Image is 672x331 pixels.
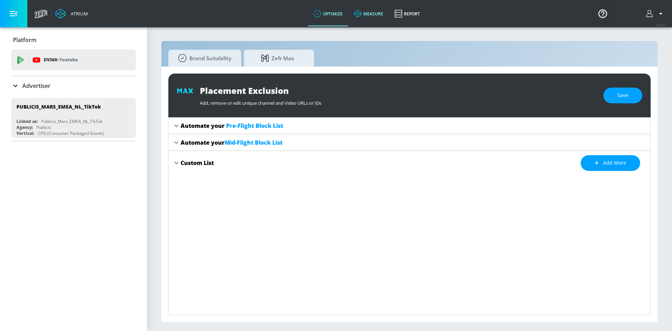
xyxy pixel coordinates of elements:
span: Brand Suitability [175,50,231,67]
a: Report [389,1,426,26]
div: Automate your Pre-Flight Block List [169,117,650,134]
p: Advertiser [22,82,50,90]
div: PUBLICIS_MARS_EMEA_NL_TikTok [16,103,101,110]
div: Automate your [181,122,283,130]
div: Custom ListAdd more [169,151,650,175]
div: Vertical: [16,130,34,136]
div: CPG (Consumer Packaged Goods) [38,130,104,136]
div: Automate your [181,139,282,146]
div: Atrium [68,11,88,17]
div: DV360: Youtube [11,49,136,70]
span: Add more [595,159,626,167]
div: Agency: [16,124,33,130]
div: Add, remove or edit unique channel and Video URLs or IDs [200,96,596,106]
p: Platform [13,36,36,44]
a: optimize [308,1,348,26]
span: Save [617,91,628,100]
a: Atrium [55,8,88,19]
div: Placement Exclusion [200,85,596,96]
div: Automate yourMid-Flight Block List [169,134,650,151]
p: DV360: [44,56,78,64]
div: Publicis_Mars_EMEA_NL_TikTok [41,118,103,124]
p: Youtube [59,56,78,63]
div: Advertiser [11,76,136,96]
span: Zefr Max [251,50,304,67]
button: Open Resource Center [593,4,612,23]
div: PUBLICIS_MARS_EMEA_NL_TikTokLinked as:Publicis_Mars_EMEA_NL_TikTokAgency:PublicisVertical:CPG (Co... [11,98,136,138]
div: Platform [11,30,136,50]
a: measure [348,1,389,26]
span: Pre-Flight Block List [226,122,283,130]
button: Save [603,88,642,103]
div: Custom List [181,159,214,167]
div: Publicis [36,124,51,130]
div: Linked as: [16,118,38,124]
span: Mid-Flight Block List [225,139,282,146]
button: Add more [581,155,640,171]
span: v 4.28.0 [655,23,665,27]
